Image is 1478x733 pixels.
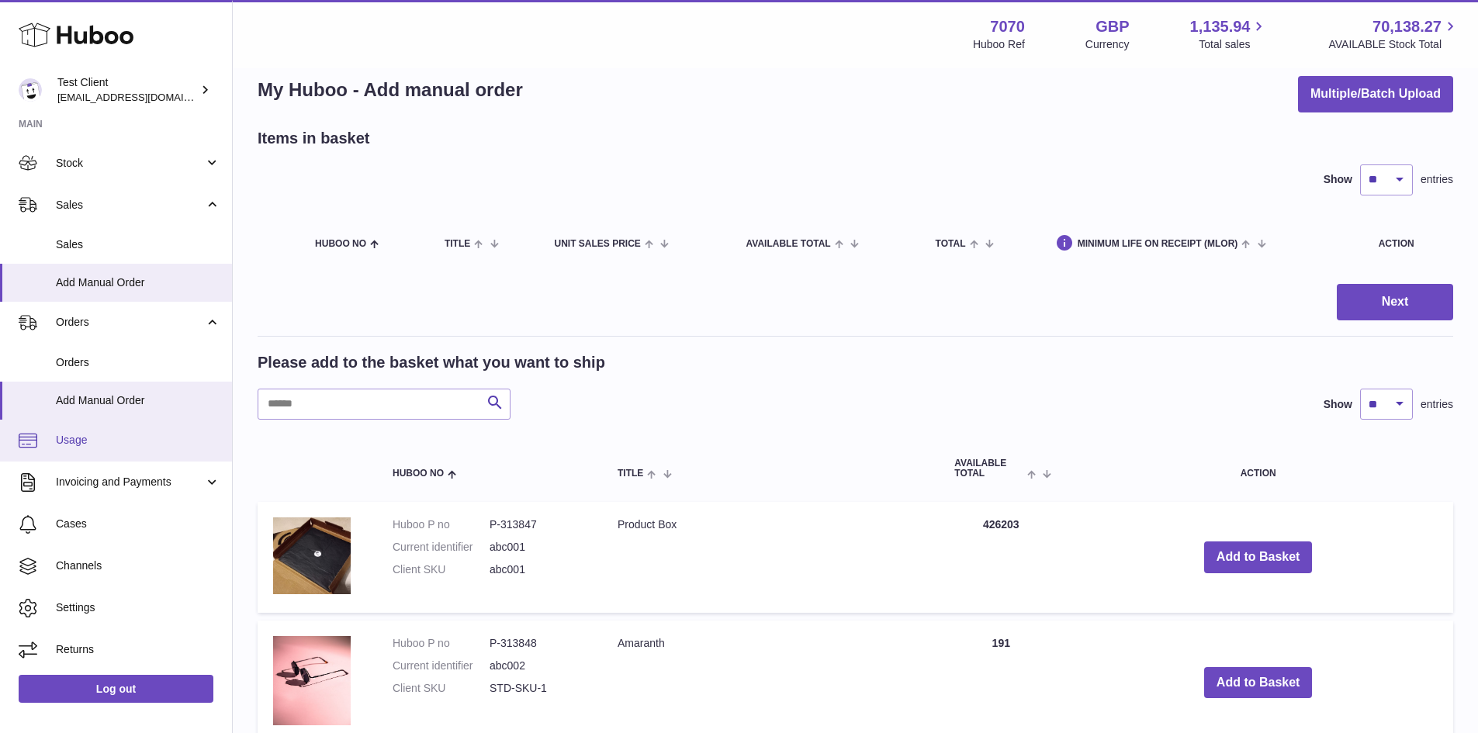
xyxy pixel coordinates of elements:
[746,239,831,249] span: AVAILABLE Total
[973,37,1025,52] div: Huboo Ref
[56,433,220,448] span: Usage
[56,517,220,531] span: Cases
[490,659,587,673] dd: abc002
[393,681,490,696] dt: Client SKU
[1324,172,1352,187] label: Show
[56,642,220,657] span: Returns
[490,681,587,696] dd: STD-SKU-1
[1085,37,1130,52] div: Currency
[273,636,351,724] img: Amaranth
[490,636,587,651] dd: P-313848
[393,659,490,673] dt: Current identifier
[56,237,220,252] span: Sales
[258,78,523,102] h1: My Huboo - Add manual order
[56,198,204,213] span: Sales
[1328,16,1459,52] a: 70,138.27 AVAILABLE Stock Total
[936,239,966,249] span: Total
[1337,284,1453,320] button: Next
[1063,443,1453,494] th: Action
[1204,541,1313,573] button: Add to Basket
[602,502,939,613] td: Product Box
[56,600,220,615] span: Settings
[1379,239,1438,249] div: Action
[1328,37,1459,52] span: AVAILABLE Stock Total
[490,517,587,532] dd: P-313847
[1204,667,1313,699] button: Add to Basket
[56,558,220,573] span: Channels
[258,128,370,149] h2: Items in basket
[57,75,197,105] div: Test Client
[1324,397,1352,412] label: Show
[56,315,204,330] span: Orders
[1298,76,1453,112] button: Multiple/Batch Upload
[315,239,366,249] span: Huboo no
[939,502,1063,613] td: 426203
[445,239,470,249] span: Title
[554,239,640,249] span: Unit Sales Price
[490,562,587,577] dd: abc001
[1372,16,1442,37] span: 70,138.27
[1199,37,1268,52] span: Total sales
[1190,16,1251,37] span: 1,135.94
[258,352,605,373] h2: Please add to the basket what you want to ship
[19,78,42,102] img: internalAdmin-7070@internal.huboo.com
[1190,16,1269,52] a: 1,135.94 Total sales
[490,540,587,555] dd: abc001
[1096,16,1129,37] strong: GBP
[393,562,490,577] dt: Client SKU
[1421,397,1453,412] span: entries
[393,636,490,651] dt: Huboo P no
[56,156,204,171] span: Stock
[990,16,1025,37] strong: 7070
[56,275,220,290] span: Add Manual Order
[56,393,220,408] span: Add Manual Order
[57,91,228,103] span: [EMAIL_ADDRESS][DOMAIN_NAME]
[393,517,490,532] dt: Huboo P no
[954,458,1023,479] span: AVAILABLE Total
[56,475,204,489] span: Invoicing and Payments
[393,540,490,555] dt: Current identifier
[1421,172,1453,187] span: entries
[393,468,444,479] span: Huboo no
[273,517,351,593] img: Product Box
[19,675,213,703] a: Log out
[56,355,220,370] span: Orders
[618,468,643,479] span: Title
[1078,239,1238,249] span: Minimum Life On Receipt (MLOR)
